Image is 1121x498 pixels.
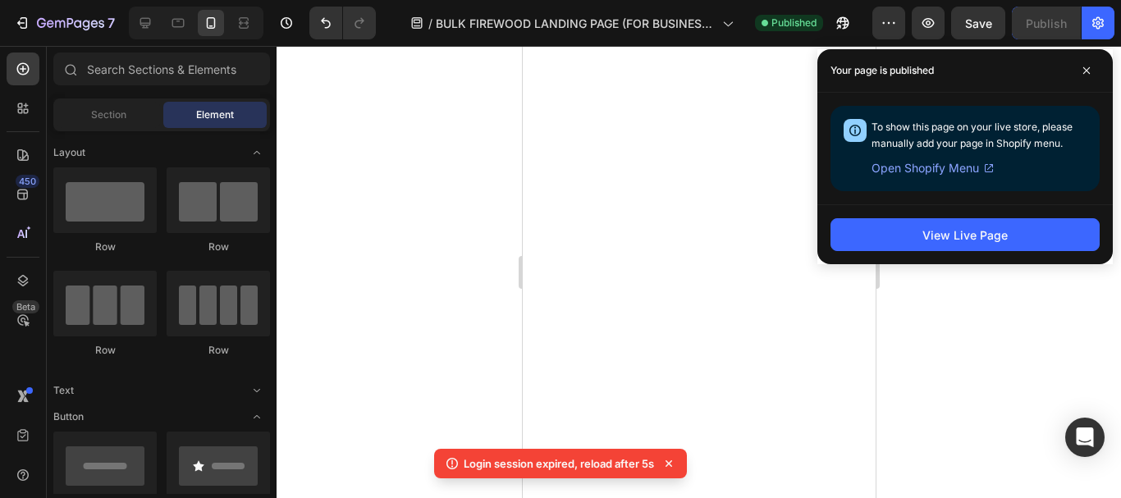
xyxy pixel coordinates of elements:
span: Text [53,383,74,398]
span: / [428,15,432,32]
span: Open Shopify Menu [872,158,979,178]
div: Row [53,343,157,358]
span: Element [196,107,234,122]
button: 7 [7,7,122,39]
span: Toggle open [244,404,270,430]
span: Button [53,409,84,424]
div: Row [53,240,157,254]
p: Login session expired, reload after 5s [464,455,654,472]
iframe: Design area [523,46,876,498]
div: View Live Page [922,226,1008,244]
span: To show this page on your live store, please manually add your page in Shopify menu. [872,121,1073,149]
div: Beta [12,300,39,313]
div: Publish [1026,15,1067,32]
span: Toggle open [244,139,270,166]
span: Layout [53,145,85,160]
span: Save [965,16,992,30]
div: 450 [16,175,39,188]
input: Search Sections & Elements [53,53,270,85]
div: Open Intercom Messenger [1065,418,1105,457]
span: BULK FIREWOOD LANDING PAGE (FOR BUSINESSES) [436,15,716,32]
span: Published [771,16,817,30]
span: Toggle open [244,377,270,404]
button: View Live Page [830,218,1100,251]
button: Save [951,7,1005,39]
button: Publish [1012,7,1081,39]
p: Your page is published [830,62,934,79]
span: Section [91,107,126,122]
p: 7 [108,13,115,33]
div: Undo/Redo [309,7,376,39]
div: Row [167,343,270,358]
div: Row [167,240,270,254]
